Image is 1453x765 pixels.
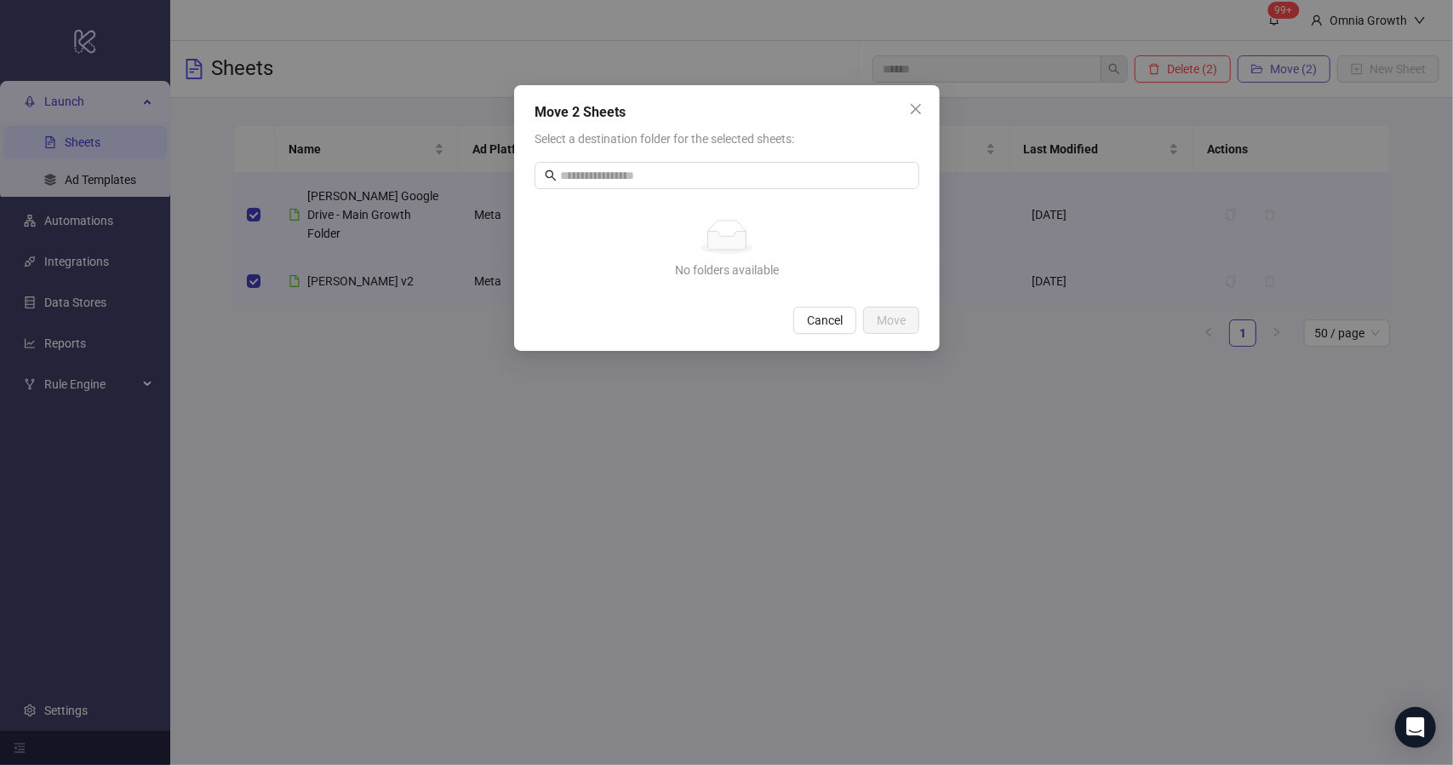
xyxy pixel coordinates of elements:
button: Cancel [793,307,856,334]
span: Select a destination folder for the selected sheets: [535,132,794,146]
div: Move 2 Sheets [535,102,919,123]
button: Move [863,307,919,334]
button: Close [902,95,930,123]
div: Open Intercom Messenger [1395,707,1436,748]
span: close [909,102,923,116]
div: No folders available [535,261,919,279]
span: search [545,170,557,181]
span: Cancel [807,313,843,327]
